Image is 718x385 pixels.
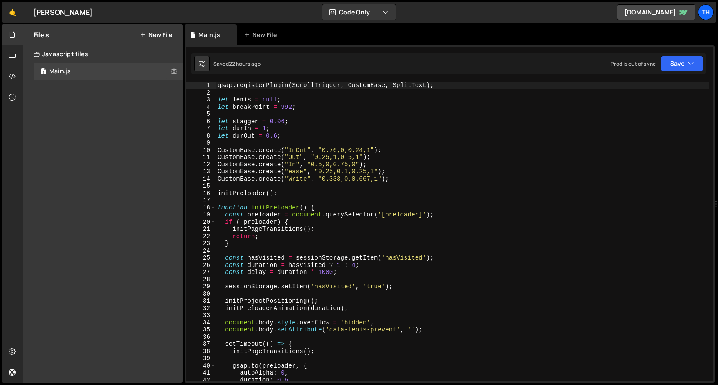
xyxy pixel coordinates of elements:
h2: Files [34,30,49,40]
div: 39 [186,355,216,362]
div: New File [244,30,280,39]
a: Th [698,4,714,20]
div: 29 [186,283,216,290]
div: 41 [186,369,216,377]
div: 33 [186,312,216,319]
div: Prod is out of sync [611,60,656,68]
div: 42 [186,377,216,384]
div: 34 [186,319,216,327]
div: Main.js [49,68,71,75]
div: 11 [186,154,216,161]
div: 26 [186,262,216,269]
span: 1 [41,69,46,76]
div: 35 [186,326,216,334]
div: [PERSON_NAME] [34,7,93,17]
button: New File [140,31,172,38]
div: 17 [186,197,216,204]
div: 28 [186,276,216,284]
div: 22 [186,233,216,240]
div: Javascript files [23,45,183,63]
div: 25 [186,254,216,262]
div: 10 [186,147,216,154]
div: 16840/46037.js [34,63,183,80]
div: 7 [186,125,216,132]
div: 8 [186,132,216,140]
div: 2 [186,89,216,97]
div: 4 [186,104,216,111]
button: Code Only [322,4,396,20]
div: 3 [186,96,216,104]
div: 22 hours ago [229,60,261,68]
div: 13 [186,168,216,176]
div: 1 [186,82,216,89]
button: Save [661,56,703,71]
div: 27 [186,269,216,276]
div: 21 [186,226,216,233]
div: 15 [186,182,216,190]
div: 14 [186,176,216,183]
div: 5 [186,111,216,118]
div: 23 [186,240,216,247]
div: 24 [186,247,216,255]
div: 16 [186,190,216,197]
div: 18 [186,204,216,212]
div: 9 [186,139,216,147]
a: 🤙 [2,2,23,23]
div: 12 [186,161,216,169]
div: 38 [186,348,216,355]
div: 32 [186,305,216,312]
div: Main.js [198,30,220,39]
div: 40 [186,362,216,370]
a: [DOMAIN_NAME] [617,4,695,20]
div: 37 [186,341,216,348]
div: Saved [213,60,261,68]
div: 30 [186,290,216,298]
div: 36 [186,334,216,341]
div: 31 [186,297,216,305]
div: 20 [186,219,216,226]
div: 6 [186,118,216,125]
div: 19 [186,211,216,219]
